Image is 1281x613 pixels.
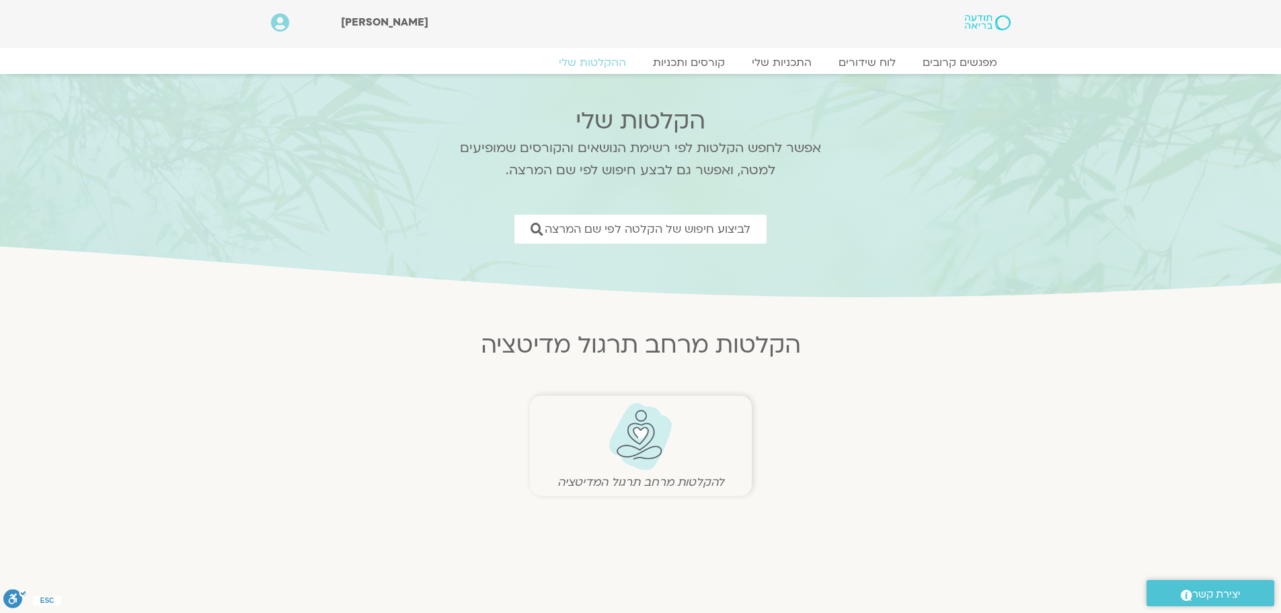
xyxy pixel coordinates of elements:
[537,475,745,489] figcaption: להקלטות מרחב תרגול המדיטציה
[639,56,738,69] a: קורסים ותכניות
[271,56,1011,69] nav: Menu
[442,137,839,182] p: אפשר לחפש הקלטות לפי רשימת הנושאים והקורסים שמופיעים למטה, ואפשר גם לבצע חיפוש לפי שם המרצה.
[514,215,767,244] a: לביצוע חיפוש של הקלטה לפי שם המרצה
[1192,585,1241,604] span: יצירת קשר
[341,15,428,30] span: [PERSON_NAME]
[545,56,639,69] a: ההקלטות שלי
[825,56,909,69] a: לוח שידורים
[545,223,750,236] span: לביצוע חיפוש של הקלטה לפי שם המרצה
[909,56,1011,69] a: מפגשים קרובים
[738,56,825,69] a: התכניות שלי
[258,332,1024,359] h2: הקלטות מרחב תרגול מדיטציה
[1147,580,1274,606] a: יצירת קשר
[442,108,839,135] h2: הקלטות שלי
